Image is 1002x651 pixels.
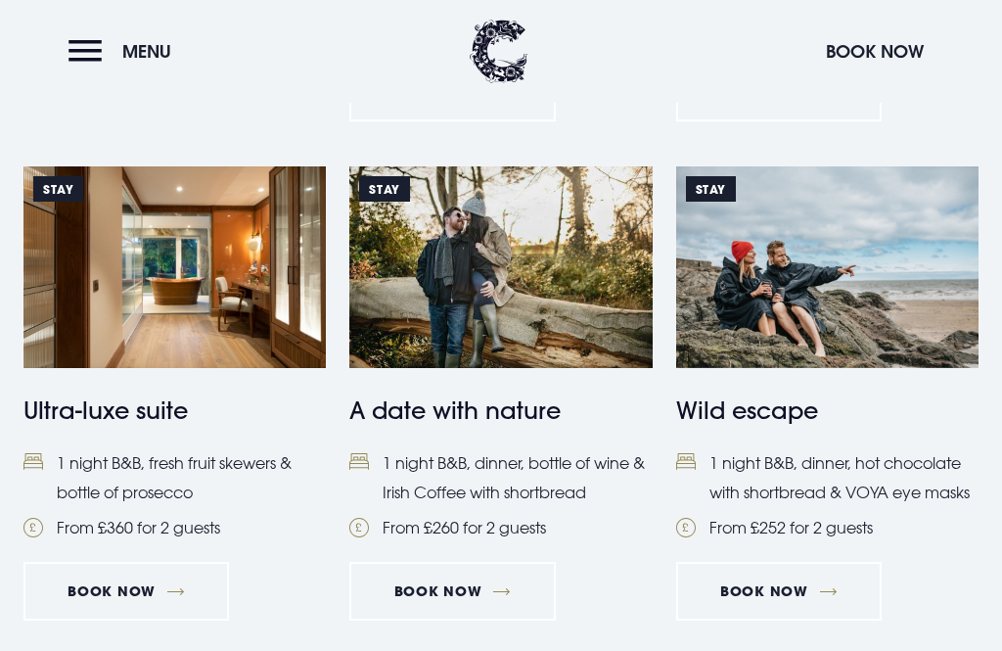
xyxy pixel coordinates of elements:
span: Stay [359,176,409,202]
img: Clandeboye Lodge [470,20,528,83]
button: Menu [68,30,181,72]
a: Book Now [23,562,229,621]
li: From £252 for 2 guests [676,513,979,542]
img: https://clandeboyelodge.s3-assets.com/offer-thumbnails/Ultra-luxe-suite-special-offer-thumbnail.jpg [23,166,326,368]
img: Bed [349,453,369,470]
a: BOOK NOW [676,562,882,621]
li: 1 night B&B, fresh fruit skewers & bottle of prosecco [23,448,326,508]
li: From £260 for 2 guests [349,513,652,542]
img: Bed [676,453,696,470]
img: Pound Coin [676,518,696,537]
img: Pound Coin [23,518,43,537]
a: STAY https://clandeboyelodge.s3-assets.com/offer-thumbnails/wild-escape-special-offer.png Wild es... [676,166,979,542]
h4: Ultra-luxe suite [23,393,326,428]
span: Menu [122,40,171,63]
img: Bed [23,453,43,470]
span: Stay [33,176,83,202]
a: Stay A couple enjoying a walk as part of a hotel walking package in Northern Ireland A date with ... [349,166,652,542]
img: A couple enjoying a walk as part of a hotel walking package in Northern Ireland [349,166,652,368]
li: From £360 for 2 guests [23,513,326,542]
button: Book Now [816,30,934,72]
img: Pound Coin [349,518,369,537]
span: STAY [686,176,736,202]
a: Stay https://clandeboyelodge.s3-assets.com/offer-thumbnails/Ultra-luxe-suite-special-offer-thumbn... [23,166,326,542]
img: https://clandeboyelodge.s3-assets.com/offer-thumbnails/wild-escape-special-offer.png [676,166,979,368]
a: Book Now [349,562,555,621]
li: 1 night B&B, dinner, bottle of wine & Irish Coffee with shortbread [349,448,652,508]
h4: Wild escape [676,393,979,428]
h4: A date with nature [349,393,652,428]
li: 1 night B&B, dinner, hot chocolate with shortbread & VOYA eye masks [676,448,979,508]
